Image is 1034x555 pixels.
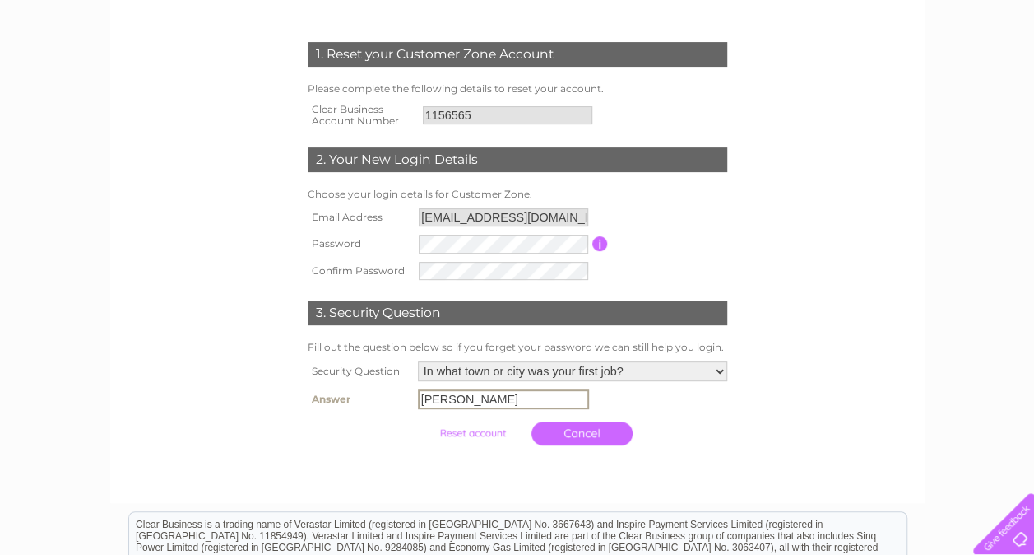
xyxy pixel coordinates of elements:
[304,231,415,258] th: Password
[304,338,731,357] td: Fill out the question below so if you forget your password we can still help you login.
[308,42,727,67] div: 1. Reset your Customer Zone Account
[304,204,415,231] th: Email Address
[36,43,120,93] img: logo.png
[592,236,608,251] input: Information
[984,70,1024,82] a: Contact
[308,147,727,172] div: 2. Your New Login Details
[950,70,974,82] a: Blog
[891,70,940,82] a: Telecoms
[422,422,523,445] input: Submit
[304,79,731,99] td: Please complete the following details to reset your account.
[304,258,415,285] th: Confirm Password
[304,385,414,413] th: Answer
[804,70,835,82] a: Water
[308,301,727,325] div: 3. Security Question
[304,357,414,385] th: Security Question
[724,8,837,29] a: 0333 014 3131
[531,422,633,445] a: Cancel
[304,184,731,204] td: Choose your login details for Customer Zone.
[304,99,419,132] th: Clear Business Account Number
[129,9,906,80] div: Clear Business is a trading name of Verastar Limited (registered in [GEOGRAPHIC_DATA] No. 3667643...
[845,70,881,82] a: Energy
